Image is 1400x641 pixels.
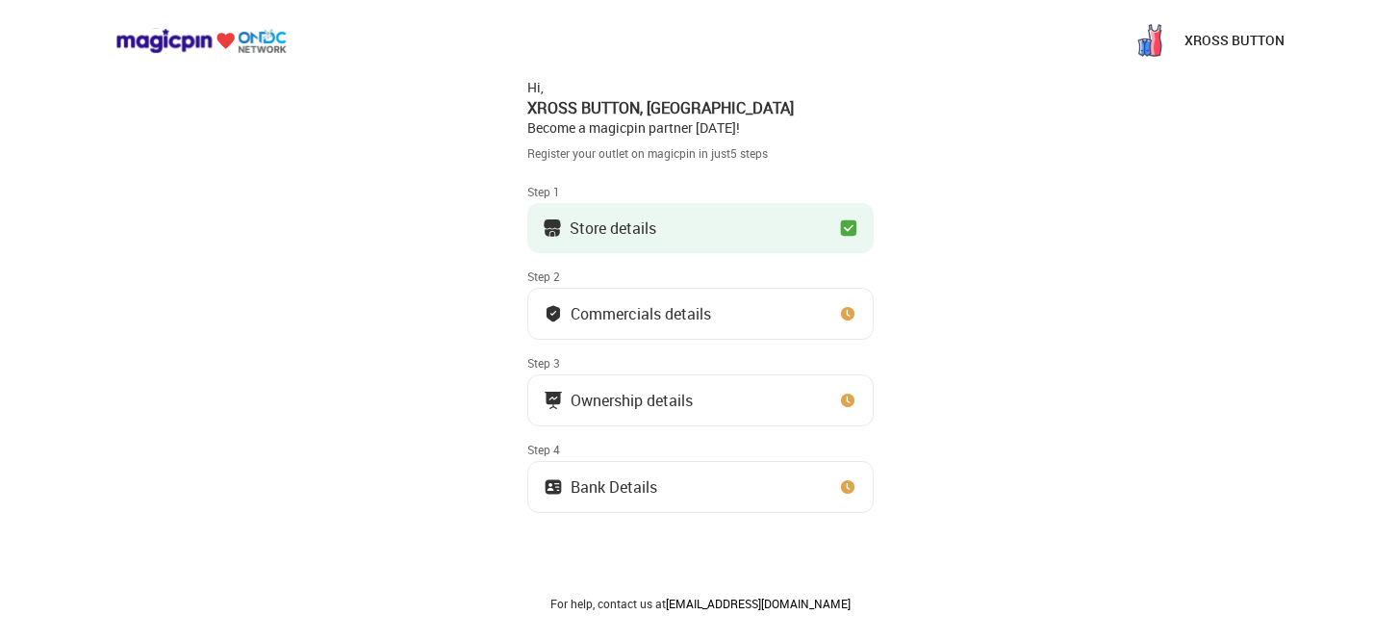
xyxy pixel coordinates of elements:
p: XROSS BUTTON [1184,31,1285,50]
img: checkbox_green.749048da.svg [839,218,858,238]
div: Commercials details [571,309,711,319]
img: commercials_icon.983f7837.svg [544,391,563,410]
button: Store details [527,203,874,253]
div: Hi, Become a magicpin partner [DATE]! [527,78,874,138]
div: XROSS BUTTON , [GEOGRAPHIC_DATA] [527,97,874,118]
img: ondc-logo-new-small.8a59708e.svg [115,28,287,54]
div: Step 1 [527,184,874,199]
div: Store details [570,223,656,233]
div: Ownership details [571,396,693,405]
img: storeIcon.9b1f7264.svg [543,218,562,238]
div: Step 4 [527,442,874,457]
div: Register your outlet on magicpin in just 5 steps [527,145,874,162]
img: ownership_icon.37569ceb.svg [544,477,563,497]
div: Step 3 [527,355,874,371]
div: Bank Details [571,482,657,492]
img: clock_icon_new.67dbf243.svg [838,391,857,410]
img: clock_icon_new.67dbf243.svg [838,304,857,323]
a: [EMAIL_ADDRESS][DOMAIN_NAME] [666,596,851,611]
button: Commercials details [527,288,874,340]
div: For help, contact us at [527,596,874,611]
img: clock_icon_new.67dbf243.svg [838,477,857,497]
img: bank_details_tick.fdc3558c.svg [544,304,563,323]
div: Step 2 [527,269,874,284]
img: 2JIYTlwnLuacMsys3Y6AxBh3iBzp5rvs7BAJnyM59W1XInkaYBu_t8K1DLbZ4Gdmgc-r9yc445OoYPpSd1-YwJ0BoA [1131,21,1169,60]
button: Ownership details [527,374,874,426]
button: Bank Details [527,461,874,513]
